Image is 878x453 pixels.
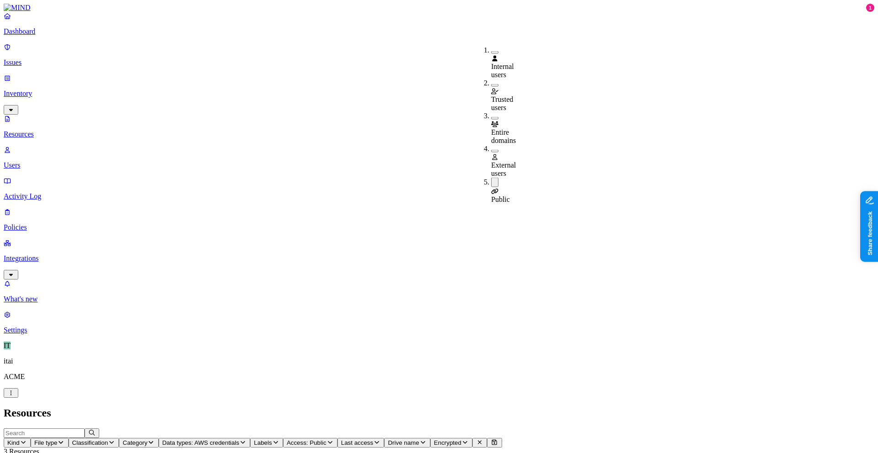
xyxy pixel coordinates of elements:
[341,439,373,446] span: Last access
[4,146,874,169] a: Users
[34,439,57,446] span: File type
[4,12,874,36] a: Dashboard
[4,326,874,334] p: Settings
[4,223,874,232] p: Policies
[4,74,874,113] a: Inventory
[123,439,147,446] span: Category
[434,439,461,446] span: Encrypted
[4,4,874,12] a: MIND
[4,208,874,232] a: Policies
[866,4,874,12] div: 1
[491,161,516,177] span: External users
[4,43,874,67] a: Issues
[287,439,327,446] span: Access: Public
[4,239,874,278] a: Integrations
[4,115,874,138] a: Resources
[4,279,874,303] a: What's new
[4,90,874,98] p: Inventory
[4,311,874,334] a: Settings
[72,439,108,446] span: Classification
[4,192,874,200] p: Activity Log
[4,130,874,138] p: Resources
[4,177,874,200] a: Activity Log
[388,439,419,446] span: Drive name
[491,128,516,144] span: Entire domains
[4,373,874,381] p: ACME
[4,342,11,349] span: IT
[4,4,31,12] img: MIND
[491,63,514,79] span: Internal users
[491,95,513,111] span: Trusted users
[4,27,874,36] p: Dashboard
[4,58,874,67] p: Issues
[4,254,874,263] p: Integrations
[4,161,874,169] p: Users
[4,428,85,438] input: Search
[4,295,874,303] p: What's new
[4,407,874,419] h2: Resources
[162,439,239,446] span: Data types: AWS credentials
[254,439,272,446] span: Labels
[491,195,510,203] span: Public
[4,357,874,365] p: itai
[7,439,20,446] span: Kind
